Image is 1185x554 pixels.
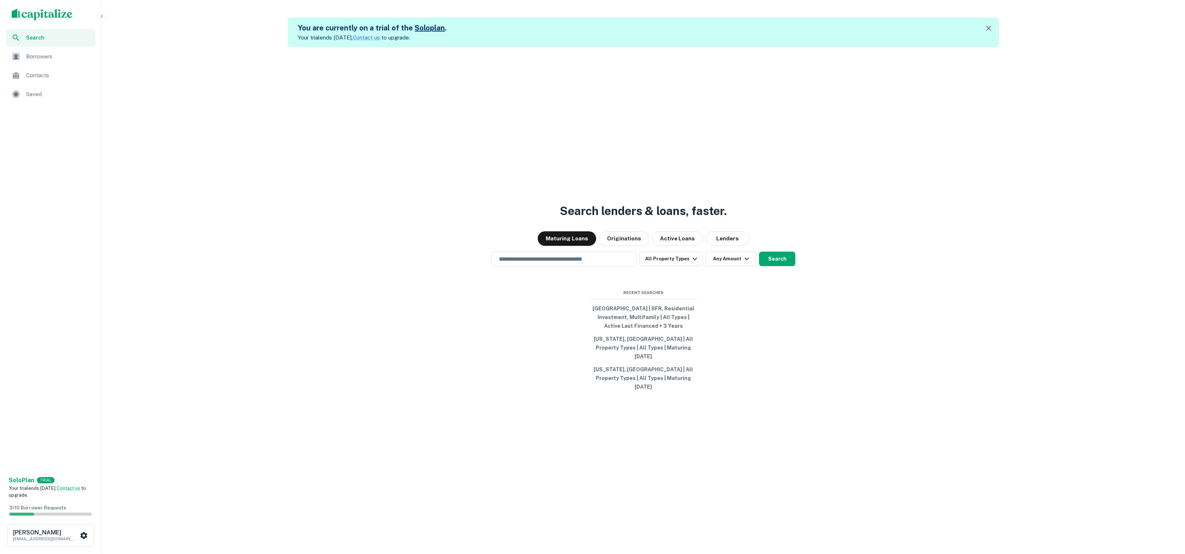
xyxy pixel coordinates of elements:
button: [PERSON_NAME][EMAIL_ADDRESS][DOMAIN_NAME] [7,524,94,547]
a: Borrowers [6,48,95,65]
button: [US_STATE], [GEOGRAPHIC_DATA] | All Property Types | All Types | Maturing [DATE] [589,363,698,393]
a: Soloplan [415,24,445,32]
span: Contacts [26,71,91,80]
a: Saved [6,86,95,103]
iframe: Chat Widget [1149,496,1185,531]
button: [GEOGRAPHIC_DATA] | SFR, Residential Investment, Multifamily | All Types | Active Last Financed +... [589,302,698,332]
button: Active Loans [652,231,703,246]
p: Your trial ends [DATE]. to upgrade. [298,33,447,42]
a: SoloPlan [9,476,34,485]
span: Recent Searches [589,290,698,296]
button: All Property Types [639,252,702,266]
a: Contact us [353,34,380,41]
h6: [PERSON_NAME] [13,530,78,536]
h5: You are currently on a trial of the . [298,22,447,33]
span: Saved [26,90,91,99]
button: Originations [599,231,649,246]
span: Borrowers [26,52,91,61]
span: Your trial ends [DATE]. to upgrade. [9,485,86,498]
button: Any Amount [705,252,756,266]
a: Search [6,29,95,46]
a: Contact us [57,485,80,491]
strong: Solo Plan [9,477,34,484]
img: capitalize-logo.png [12,9,73,20]
span: Search [26,34,91,42]
button: Search [759,252,795,266]
h3: Search lenders & loans, faster. [560,202,727,220]
div: TRIAL [37,477,54,483]
button: Maturing Loans [538,231,596,246]
button: Lenders [706,231,749,246]
p: [EMAIL_ADDRESS][DOMAIN_NAME] [13,536,78,542]
a: Contacts [6,67,95,84]
button: [US_STATE], [GEOGRAPHIC_DATA] | All Property Types | All Types | Maturing [DATE] [589,332,698,363]
span: 3 / 10 Borrower Requests [9,505,66,510]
